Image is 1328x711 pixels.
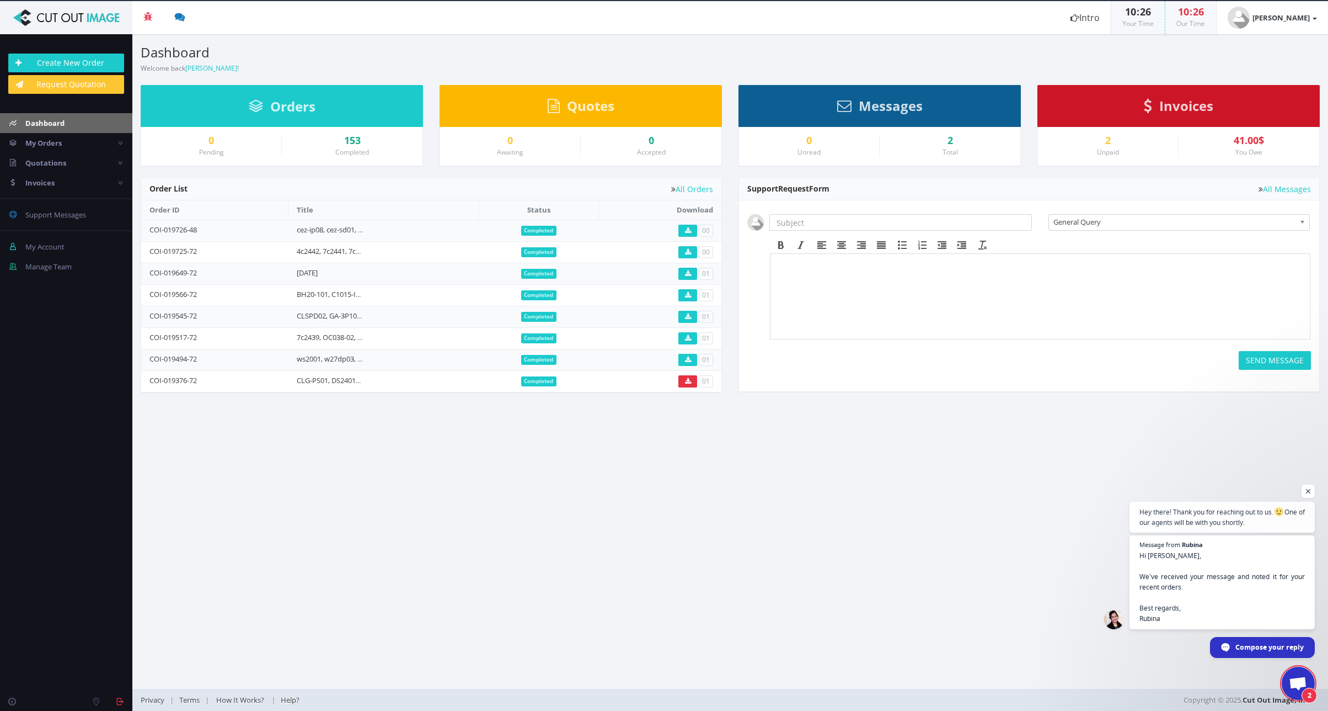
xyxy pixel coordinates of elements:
[1139,550,1305,624] span: Hi [PERSON_NAME], We’ve received your message and noted it for your recent orders. Best regards, ...
[1046,135,1170,146] a: 2
[149,289,197,299] a: COI-019566-72
[1053,215,1295,229] span: General Query
[8,9,124,26] img: Cut Out Image
[149,268,197,278] a: COI-019649-72
[8,75,124,94] a: Request Quotation
[770,254,1310,339] iframe: Rich Text Area. Press ALT-F9 for menu. Press ALT-F10 for toolbar. Press ALT-0 for help
[521,226,557,236] span: Completed
[1182,542,1203,548] span: Rubina
[837,103,923,113] a: Messages
[1159,97,1213,115] span: Invoices
[1193,5,1204,18] span: 26
[797,147,821,157] small: Unread
[1136,5,1140,18] span: :
[521,333,557,343] span: Completed
[149,135,273,146] div: 0
[335,147,369,157] small: Completed
[25,138,62,148] span: My Orders
[521,247,557,257] span: Completed
[769,214,1032,231] input: Subject
[199,147,224,157] small: Pending
[812,238,832,252] div: Align left
[548,103,614,113] a: Quotes
[747,135,871,146] a: 0
[521,269,557,279] span: Completed
[25,242,65,252] span: My Account
[1059,1,1111,34] a: Intro
[599,200,721,220] th: Download
[747,183,829,194] span: Support Form
[25,178,55,188] span: Invoices
[589,135,713,146] a: 0
[8,54,124,72] a: Create New Order
[1259,185,1311,193] a: All Messages
[832,238,852,252] div: Align center
[149,354,197,364] a: COI-019494-72
[297,268,318,278] a: [DATE]
[521,355,557,365] span: Completed
[1139,507,1305,528] span: Hey there! Thank you for reaching out to us. One of our agents will be with you shortly.
[1097,147,1119,157] small: Unpaid
[25,210,86,220] span: Support Messages
[567,97,614,115] span: Quotes
[1217,1,1328,34] a: [PERSON_NAME]
[275,695,305,705] a: Help?
[1252,13,1310,23] strong: [PERSON_NAME]
[297,332,561,342] a: 7c2439, OC038-02, OC180-01-update, WS1018, WS1027, WS1115, WS1190, WS1646
[141,200,288,220] th: Order ID
[521,290,557,300] span: Completed
[185,63,237,73] a: [PERSON_NAME]
[521,312,557,322] span: Completed
[1235,147,1262,157] small: You Owe
[1176,19,1205,28] small: Our Time
[1243,695,1311,705] a: Cut Out Image, Inc.
[912,238,932,252] div: Numbered list
[25,262,72,272] span: Manage Team
[1125,5,1136,18] span: 10
[791,238,811,252] div: Italic
[270,97,315,115] span: Orders
[297,246,423,256] a: 4c2442, 7c2441, 7c2443, 7c2444, 7c2445
[1144,103,1213,113] a: Invoices
[888,135,1012,146] div: 2
[973,238,993,252] div: Clear formatting
[174,695,205,705] a: Terms
[1189,5,1193,18] span: :
[1302,688,1317,703] span: 2
[778,183,809,194] span: Request
[288,200,479,220] th: Title
[141,689,927,711] div: | | |
[1184,694,1311,705] span: Copyright © 2025,
[25,118,65,128] span: Dashboard
[149,183,188,194] span: Order List
[448,135,572,146] a: 0
[290,135,414,146] a: 153
[141,695,170,705] a: Privacy
[141,45,722,60] h3: Dashboard
[521,376,557,386] span: Completed
[943,147,958,157] small: Total
[771,238,791,252] div: Bold
[871,238,891,252] div: Justify
[297,289,593,299] a: BH20-101, C1015-IP, C2045-IP, CEZ-IP07, OC061-01, OC100-01, WS1366, WS1501SP, WS2001IP
[149,311,197,321] a: COI-019545-72
[1140,5,1151,18] span: 26
[859,97,923,115] span: Messages
[297,225,478,235] a: cez-ip08, cez-sd01, ds2402, oc45sp01, sg2460, wn3203sp
[141,63,239,73] small: Welcome back !
[1239,351,1311,370] button: SEND MESSAGE
[1122,19,1154,28] small: Your Time
[852,238,871,252] div: Align right
[1187,135,1311,146] div: 41.00$
[216,695,264,705] span: How It Works?
[637,147,666,157] small: Accepted
[1235,638,1304,657] span: Compose your reply
[1139,542,1180,548] span: Message from
[892,238,912,252] div: Bullet list
[671,185,713,193] a: All Orders
[297,311,451,321] a: CLSPD02, GA-3P102, GA-3P103, I, i1276, ws1339,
